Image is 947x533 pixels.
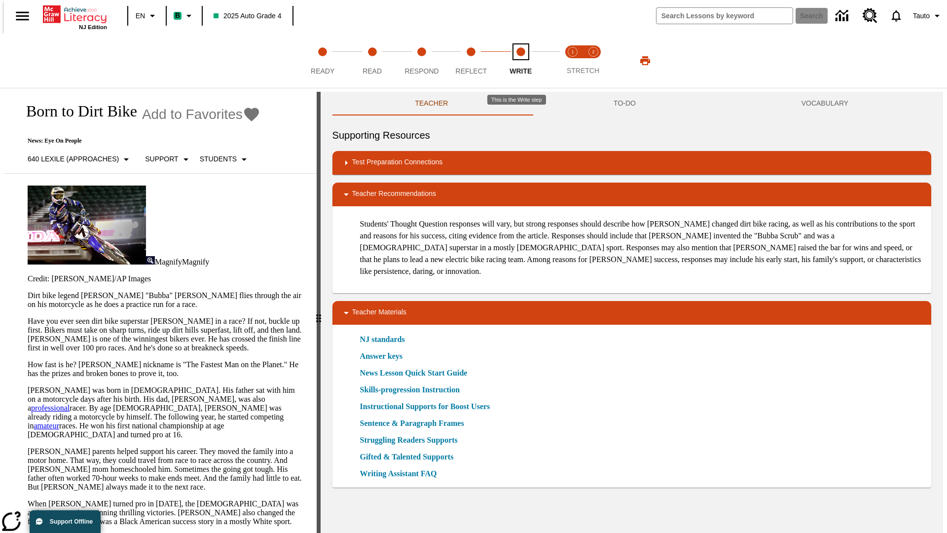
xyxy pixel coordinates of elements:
p: 640 Lexile (Approaches) [28,154,119,164]
p: Teacher Recommendations [352,189,436,200]
a: sensation [58,508,88,517]
button: Stretch Respond step 2 of 2 [579,34,608,88]
span: Support Offline [50,518,93,525]
div: activity [321,92,943,533]
a: Answer keys, Will open in new browser window or tab [360,350,402,362]
button: VOCABULARY [719,92,931,115]
button: Print [629,52,661,70]
h6: Supporting Resources [332,127,931,143]
span: Magnify [155,258,182,266]
a: Sentence & Paragraph Frames, Will open in new browser window or tab [360,418,464,429]
a: Gifted & Talented Supports [360,451,460,463]
button: Stretch Read step 1 of 2 [558,34,587,88]
div: reading [4,92,317,528]
p: Teacher Materials [352,307,407,319]
div: This is the Write step [487,95,546,105]
span: Add to Favorites [142,107,243,122]
button: Boost Class color is mint green. Change class color [170,7,199,25]
span: EN [136,11,145,21]
p: News: Eye On People [16,137,260,145]
a: professional [31,404,70,412]
div: Test Preparation Connections [332,151,931,175]
p: When [PERSON_NAME] turned pro in [DATE], the [DEMOGRAPHIC_DATA] was an instant , winning thrillin... [28,499,305,526]
a: Struggling Readers Supports [360,434,464,446]
p: Support [145,154,178,164]
p: Dirt bike legend [PERSON_NAME] "Bubba" [PERSON_NAME] flies through the air on his motorcycle as h... [28,291,305,309]
div: Teacher Recommendations [332,183,931,206]
div: Home [43,3,107,30]
button: Language: EN, Select a language [131,7,163,25]
button: Select Student [196,151,254,168]
span: 2025 Auto Grade 4 [214,11,282,21]
p: Have you ever seen dirt bike superstar [PERSON_NAME] in a race? If not, buckle up first. Bikers m... [28,317,305,352]
span: Read [363,67,382,75]
img: Magnify [146,256,155,265]
p: Test Preparation Connections [352,157,443,169]
text: 2 [592,49,594,54]
a: Skills-progression Instruction, Will open in new browser window or tab [360,384,460,396]
button: Teacher [332,92,531,115]
a: Data Center [830,2,857,30]
text: 1 [571,49,574,54]
input: search field [656,8,793,24]
button: Write step 5 of 5 [492,34,549,88]
button: Scaffolds, Support [141,151,195,168]
button: Profile/Settings [909,7,947,25]
h1: Born to Dirt Bike [16,102,137,120]
span: Magnify [182,258,209,266]
a: amateur [34,421,59,430]
button: Support Offline [30,510,101,533]
p: [PERSON_NAME] parents helped support his career. They moved the family into a motor home. That wa... [28,447,305,492]
span: Reflect [456,67,487,75]
div: Press Enter or Spacebar and then press right and left arrow keys to move the slider [317,92,321,533]
a: Instructional Supports for Boost Users, Will open in new browser window or tab [360,401,490,413]
div: Instructional Panel Tabs [332,92,931,115]
span: Tauto [913,11,930,21]
button: Reflect step 4 of 5 [442,34,500,88]
a: Notifications [883,3,909,29]
button: Ready step 1 of 5 [294,34,351,88]
button: Respond step 3 of 5 [393,34,450,88]
span: Respond [404,67,438,75]
p: [PERSON_NAME] was born in [DEMOGRAPHIC_DATA]. His father sat with him on a motorcycle days after ... [28,386,305,439]
span: NJ Edition [79,24,107,30]
a: NJ standards [360,334,411,345]
a: Writing Assistant FAQ [360,468,443,480]
span: Write [510,67,532,75]
span: Ready [311,67,334,75]
p: How fast is he? [PERSON_NAME] nickname is "The Fastest Man on the Planet." He has the prizes and ... [28,360,305,378]
button: Add to Favorites - Born to Dirt Bike [142,106,260,123]
span: B [175,9,180,22]
span: STRETCH [567,67,599,75]
p: Students [200,154,237,164]
button: TO-DO [531,92,719,115]
a: Resource Center, Will open in new tab [857,2,883,29]
button: Open side menu [8,1,37,31]
button: Select Lexile, 640 Lexile (Approaches) [24,151,136,168]
div: Teacher Materials [332,301,931,325]
a: News Lesson Quick Start Guide, Will open in new browser window or tab [360,367,468,379]
p: Students' Thought Question responses will vary, but strong responses should describe how [PERSON_... [360,218,923,277]
img: Motocross racer James Stewart flies through the air on his dirt bike. [28,186,146,265]
button: Read step 2 of 5 [343,34,401,88]
p: Credit: [PERSON_NAME]/AP Images [28,274,305,283]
